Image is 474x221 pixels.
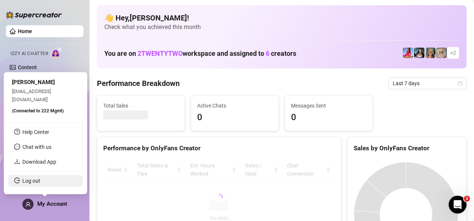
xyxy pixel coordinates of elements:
[138,49,183,57] span: 2TWENTYTWO
[97,78,180,89] h4: Performance Breakdown
[414,48,424,58] img: Maddie (Free)
[18,64,37,70] a: Content
[458,81,462,86] span: calendar
[291,102,366,110] span: Messages Sent
[22,129,49,135] a: Help Center
[18,28,32,34] a: Home
[393,78,462,89] span: Last 7 days
[22,159,56,165] a: Download App
[12,88,51,102] span: [EMAIL_ADDRESS][DOMAIN_NAME]
[104,13,459,23] h4: 👋 Hey, [PERSON_NAME] !
[14,144,20,150] span: message
[425,48,436,58] img: Ellie (Free)
[450,49,456,57] span: + 2
[12,108,64,113] span: (Connected to 222 Mgmt )
[51,47,63,58] img: AI Chatter
[103,143,335,153] div: Performance by OnlyFans Creator
[214,193,224,203] span: loading
[22,178,40,184] a: Log out
[354,143,460,153] div: Sales by OnlyFans Creator
[25,202,31,207] span: user
[104,49,296,58] h1: You are on workspace and assigned to creators
[464,196,470,202] span: 1
[449,196,467,214] iframe: Intercom live chat
[6,11,62,19] img: logo-BBDzfeDw.svg
[197,111,272,125] span: 0
[12,79,55,86] span: [PERSON_NAME]
[403,48,413,58] img: Maddie (VIP)
[104,23,459,31] span: Check what you achieved this month
[197,102,272,110] span: Active Chats
[436,48,447,58] img: Ellie (VIP)
[103,102,178,110] span: Total Sales
[37,201,67,207] span: My Account
[291,111,366,125] span: 0
[10,50,48,57] span: Izzy AI Chatter
[8,175,82,187] li: Log out
[266,49,269,57] span: 6
[22,144,51,150] span: Chat with us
